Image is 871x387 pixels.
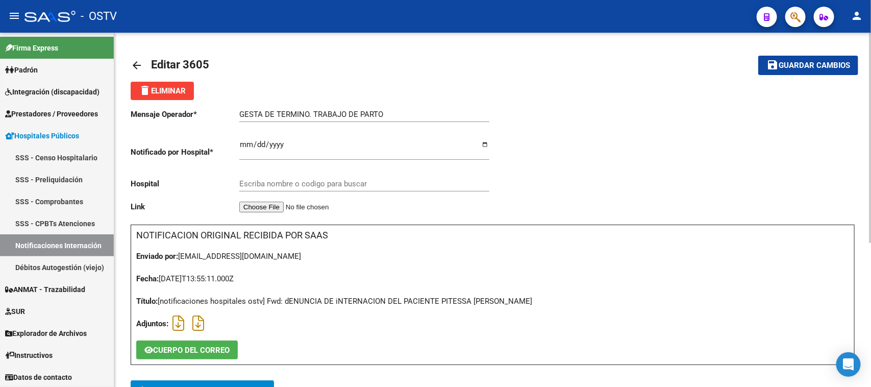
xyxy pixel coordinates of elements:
button: CUERPO DEL CORREO [136,341,238,359]
span: Hospitales Públicos [5,130,79,141]
span: Explorador de Archivos [5,328,87,339]
strong: Título: [136,297,158,306]
span: SUR [5,306,25,317]
div: [notificaciones hospitales ostv] Fwd: dENUNCIA DE iNTERNACION DEL PACIENTE PITESSA [PERSON_NAME] [136,296,849,307]
p: Mensaje Operador [131,109,239,120]
span: Eliminar [139,86,186,95]
span: Guardar cambios [779,61,850,70]
span: Padrón [5,64,38,76]
mat-icon: person [851,10,863,22]
span: CUERPO DEL CORREO [153,346,230,355]
h3: NOTIFICACION ORIGINAL RECIBIDA POR SAAS [136,228,849,243]
span: Prestadores / Proveedores [5,108,98,119]
button: Eliminar [131,82,194,100]
mat-icon: menu [8,10,20,22]
span: Firma Express [5,42,58,54]
p: Notificado por Hospital [131,147,239,158]
span: Instructivos [5,350,53,361]
strong: Fecha: [136,274,159,283]
strong: Adjuntos: [136,319,168,328]
p: Hospital [131,178,239,189]
p: Link [131,201,239,212]
div: [DATE]T13:55:11.000Z [136,273,849,284]
span: Editar 3605 [151,58,209,71]
mat-icon: arrow_back [131,59,143,71]
div: [EMAIL_ADDRESS][DOMAIN_NAME] [136,251,849,262]
span: - OSTV [81,5,117,28]
span: Datos de contacto [5,372,72,383]
span: ANMAT - Trazabilidad [5,284,85,295]
mat-icon: save [766,59,779,71]
mat-icon: delete [139,84,151,96]
div: Open Intercom Messenger [836,352,861,377]
span: Integración (discapacidad) [5,86,99,98]
button: Guardar cambios [758,56,858,75]
strong: Enviado por: [136,252,178,261]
